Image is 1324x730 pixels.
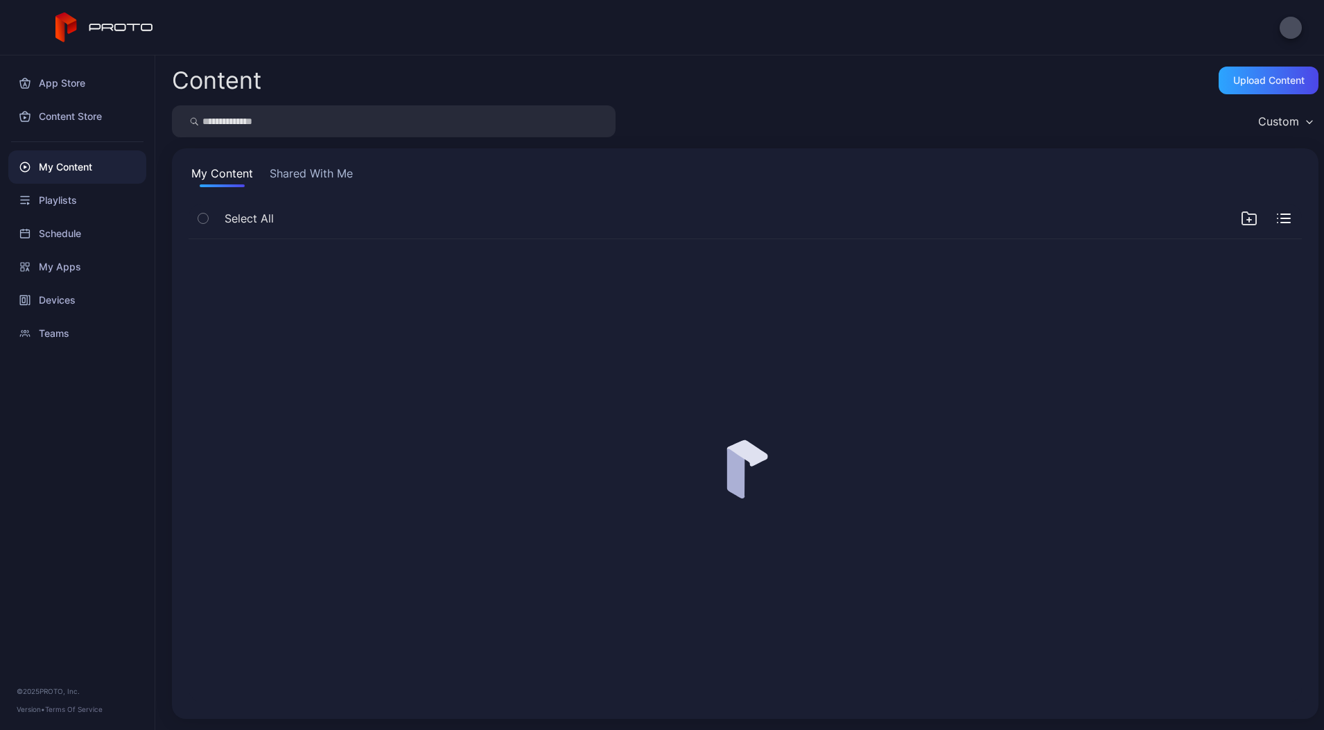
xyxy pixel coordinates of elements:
span: Version • [17,705,45,713]
a: App Store [8,67,146,100]
a: Devices [8,284,146,317]
button: Shared With Me [267,165,356,187]
a: Teams [8,317,146,350]
button: Custom [1251,105,1318,137]
span: Select All [225,210,274,227]
div: Upload Content [1233,75,1305,86]
a: My Apps [8,250,146,284]
button: My Content [189,165,256,187]
div: Custom [1258,114,1299,128]
div: Content [172,69,261,92]
a: Terms Of Service [45,705,103,713]
div: © 2025 PROTO, Inc. [17,686,138,697]
a: Schedule [8,217,146,250]
button: Upload Content [1219,67,1318,94]
a: My Content [8,150,146,184]
a: Playlists [8,184,146,217]
a: Content Store [8,100,146,133]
